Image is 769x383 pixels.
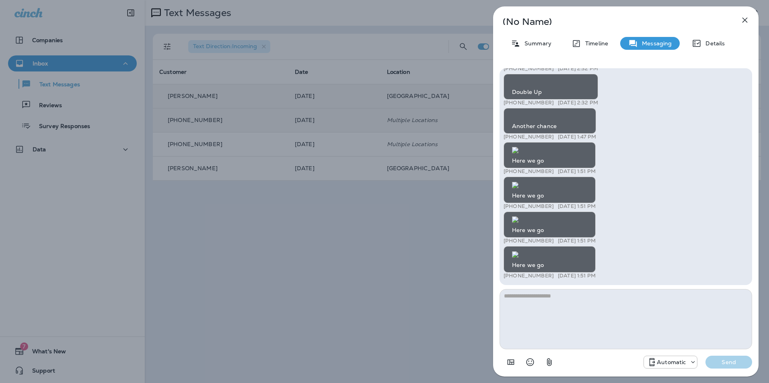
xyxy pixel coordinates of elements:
img: twilio-download [512,251,518,258]
p: Messaging [638,40,672,47]
button: Add in a premade template [503,354,519,370]
p: [PHONE_NUMBER] [504,99,554,105]
div: Here we go [504,142,596,169]
p: Timeline [581,40,608,47]
p: (No Name) [503,18,722,25]
img: twilio-download [512,216,518,223]
img: twilio-download [512,147,518,153]
p: [DATE] 2:32 PM [558,99,598,105]
p: [PHONE_NUMBER] [504,203,554,210]
p: [DATE] 1:51 PM [558,168,596,175]
p: [PHONE_NUMBER] [504,168,554,175]
p: [PHONE_NUMBER] [504,134,554,140]
p: [DATE] 1:51 PM [558,203,596,210]
div: Here we go [504,177,596,203]
div: Here we go [504,246,596,273]
p: [PHONE_NUMBER] [504,273,554,279]
div: Here we go [504,212,596,238]
p: [PHONE_NUMBER] [504,238,554,244]
img: twilio-download [512,77,518,84]
div: Double Up [504,73,598,99]
img: twilio-download [512,182,518,188]
p: [DATE] 1:51 PM [558,238,596,244]
p: [DATE] 1:51 PM [558,273,596,279]
div: Another chance [504,107,596,134]
p: Summary [520,40,551,47]
p: [DATE] 1:47 PM [558,134,596,140]
img: twilio-download [512,112,518,119]
button: Select an emoji [522,354,538,370]
p: Automatic [657,359,686,365]
p: Details [701,40,725,47]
